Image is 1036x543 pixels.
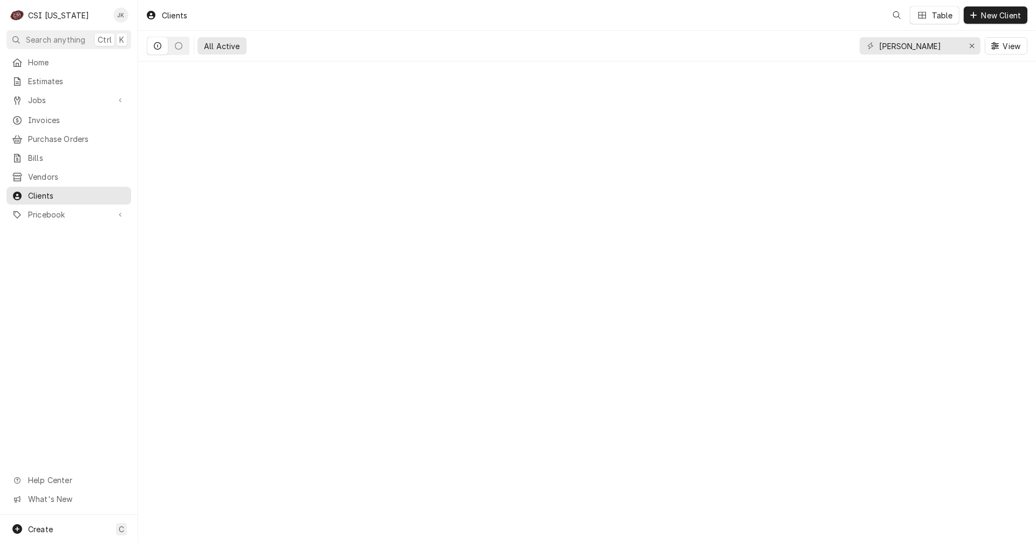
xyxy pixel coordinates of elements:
a: Go to Jobs [6,91,131,109]
span: Invoices [28,114,126,126]
button: View [985,37,1027,55]
div: CSI [US_STATE] [28,10,89,21]
span: Jobs [28,94,110,106]
span: Purchase Orders [28,133,126,145]
span: C [119,524,124,535]
span: Ctrl [98,34,112,45]
a: Invoices [6,111,131,129]
span: Estimates [28,76,126,87]
a: Go to Help Center [6,471,131,489]
a: Vendors [6,168,131,186]
div: CSI Kentucky's Avatar [10,8,25,23]
a: Go to Pricebook [6,206,131,223]
span: Pricebook [28,209,110,220]
button: Open search [888,6,905,24]
button: Search anythingCtrlK [6,30,131,49]
input: Keyword search [879,37,960,55]
span: Create [28,525,53,534]
span: Search anything [26,34,85,45]
span: View [1000,40,1023,52]
div: JK [113,8,128,23]
span: K [119,34,124,45]
span: Bills [28,152,126,164]
div: Jeff Kuehl's Avatar [113,8,128,23]
div: All Active [204,40,240,52]
a: Go to What's New [6,490,131,508]
a: Bills [6,149,131,167]
span: New Client [979,10,1023,21]
div: C [10,8,25,23]
span: Help Center [28,474,125,486]
span: What's New [28,493,125,505]
span: Home [28,57,126,68]
a: Estimates [6,72,131,90]
a: Home [6,53,131,71]
div: Table [932,10,953,21]
span: Vendors [28,171,126,182]
a: Purchase Orders [6,130,131,148]
a: Clients [6,187,131,205]
button: New Client [964,6,1027,24]
span: Clients [28,190,126,201]
button: Erase input [963,37,980,55]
